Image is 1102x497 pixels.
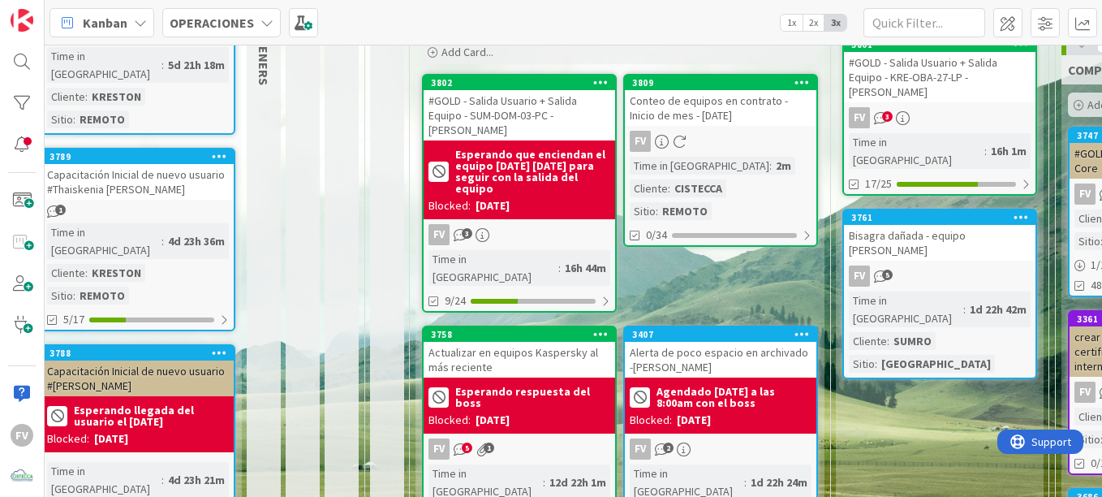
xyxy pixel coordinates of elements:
div: 1d 22h 24m [747,473,811,491]
div: FV [1074,184,1096,205]
span: 3x [824,15,846,31]
b: Esperando llegada del usuario el [DATE] [74,404,229,427]
div: #GOLD - Salida Usuario + Salida Equipo - SUM-DOM-03-PC - [PERSON_NAME] [424,90,615,140]
b: Esperando respuesta del boss [455,386,610,408]
div: 3789Capacitación Inicial de nuevo usuario #Thaiskenia [PERSON_NAME] [42,149,234,200]
b: Agendado [DATE] a las 8:00am con el boss [656,386,811,408]
div: [DATE] [94,430,128,447]
div: 3789 [50,151,234,162]
span: 3 [882,111,893,122]
span: Support [34,2,74,22]
div: FV [424,439,615,460]
div: [DATE] [476,412,510,429]
div: Blocked: [428,412,471,429]
div: FV [428,224,450,245]
div: FV [849,266,870,287]
div: Time in [GEOGRAPHIC_DATA] [849,133,984,169]
div: Blocked: [47,430,89,447]
span: 9/24 [445,292,466,309]
span: : [558,259,561,277]
div: Cliente [47,88,85,106]
span: 5/17 [63,311,84,328]
div: Conteo de equipos en contrato - Inicio de mes - [DATE] [625,90,816,126]
div: Sitio [849,355,875,373]
div: Sitio [1074,232,1100,250]
div: 5d 21h 18m [164,56,229,74]
div: Time in [GEOGRAPHIC_DATA] [47,223,161,259]
div: Cliente [849,332,887,350]
div: 3802 [424,76,615,90]
span: Add Card... [441,45,493,59]
div: 3758Actualizar en equipos Kaspersky al más reciente [424,327,615,378]
div: 3761 [844,210,1035,225]
span: 3 [462,228,472,239]
div: KRESTON [88,88,145,106]
div: REMOTO [75,110,129,128]
span: : [85,264,88,282]
div: 3809Conteo de equipos en contrato - Inicio de mes - [DATE] [625,76,816,126]
div: 4d 23h 21m [164,471,229,489]
div: REMOTO [75,287,129,305]
div: FV [849,107,870,128]
div: Time in [GEOGRAPHIC_DATA] [428,250,558,286]
span: 2 [663,443,674,453]
div: 3802#GOLD - Salida Usuario + Salida Equipo - SUM-DOM-03-PC - [PERSON_NAME] [424,76,615,140]
div: #GOLD - Salida Usuario + Salida Equipo - KRE-OBA-27-LP - [PERSON_NAME] [844,52,1035,102]
span: : [543,473,545,491]
div: FV [1074,382,1096,403]
span: : [656,202,658,220]
div: FV [630,439,651,460]
span: : [875,355,877,373]
div: 3761 [851,212,1035,223]
div: REMOTO [658,202,712,220]
div: FV [424,224,615,245]
span: 5 [882,270,893,280]
span: 0/34 [646,227,667,244]
div: FV [844,266,1035,287]
input: Quick Filter... [863,8,985,37]
img: avatar [11,465,33,488]
div: 3789 [42,149,234,164]
div: 3809 [632,77,816,89]
span: : [85,88,88,106]
b: Esperando que enciendan el equipo [DATE] [DATE] para seguir con la salida del equipo [455,149,610,194]
span: : [668,179,670,197]
span: : [161,56,164,74]
div: Alerta de poco espacio en archivado -[PERSON_NAME] [625,342,816,378]
span: : [73,287,75,305]
div: Actualizar en equipos Kaspersky al más reciente [424,342,615,378]
div: 3407 [625,327,816,342]
span: 1 [484,443,494,453]
div: 3788 [50,348,234,359]
div: 3758 [424,327,615,342]
div: 16h 44m [561,259,610,277]
div: SUMRO [889,332,936,350]
div: [DATE] [476,197,510,214]
div: 2m [772,157,795,175]
div: KRESTON [88,264,145,282]
span: 5 [462,443,472,453]
b: OPERACIONES [170,15,254,31]
div: FV [428,439,450,460]
div: Cliente [47,264,85,282]
div: 3788 [42,346,234,361]
span: : [73,110,75,128]
div: Blocked: [630,412,672,429]
div: FV [844,107,1035,128]
div: FV [11,424,33,447]
span: : [963,300,966,318]
span: : [769,157,772,175]
div: 16h 1m [987,142,1031,160]
div: Sitio [47,287,73,305]
div: 3809 [625,76,816,90]
div: Cliente [630,179,668,197]
div: FV [625,131,816,152]
span: 17/25 [865,175,892,192]
div: [DATE] [677,412,711,429]
span: 1 [55,205,66,215]
div: 3802 [431,77,615,89]
div: 4d 23h 36m [164,232,229,250]
div: Bisagra dañada - equipo [PERSON_NAME] [844,225,1035,261]
img: Visit kanbanzone.com [11,9,33,32]
div: 3801 [844,37,1035,52]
